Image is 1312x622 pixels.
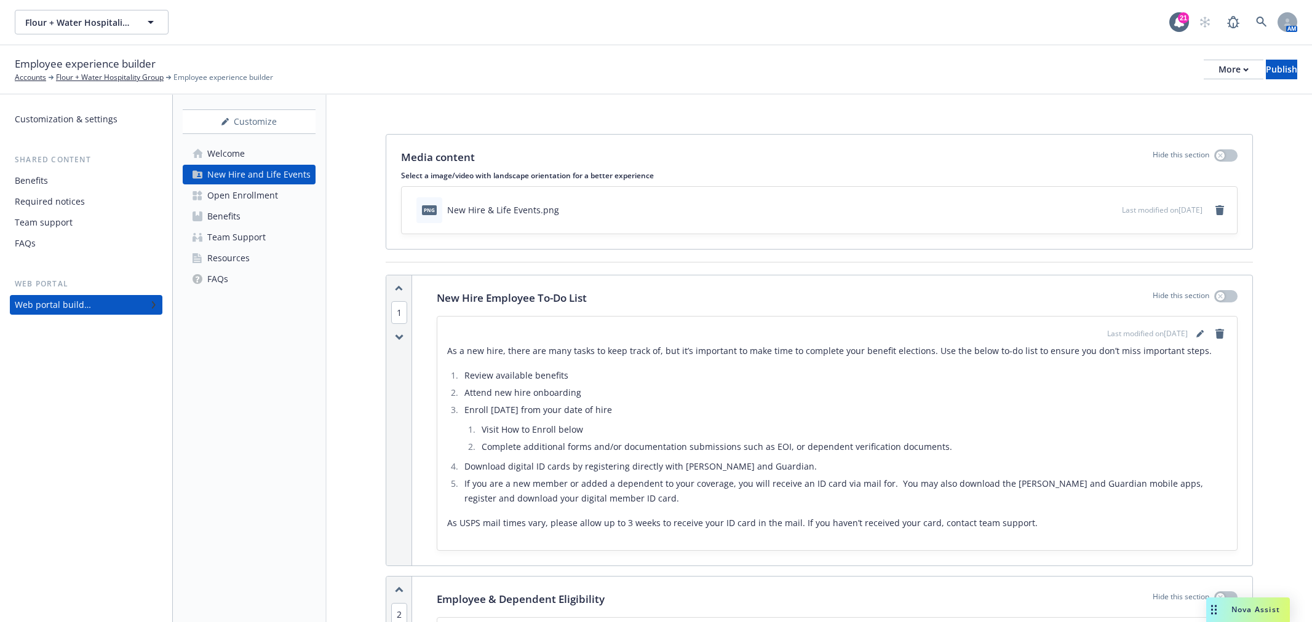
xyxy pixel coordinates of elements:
[15,72,46,83] a: Accounts
[183,269,316,289] a: FAQs
[478,439,1227,454] li: Complete additional forms and/or documentation submissions such as EOI, or dependent verification...
[401,149,475,165] p: Media content
[25,16,132,29] span: Flour + Water Hospitality Group
[461,459,1227,474] li: Download digital ID cards by registering directly with [PERSON_NAME] and Guardian.
[1206,597,1290,622] button: Nova Assist
[1249,10,1274,34] a: Search
[15,192,85,211] div: Required notices
[447,203,559,216] div: New Hire & Life Events.png
[207,227,266,247] div: Team Support
[10,171,162,191] a: Benefits
[183,248,316,268] a: Resources
[461,403,1227,454] li: Enroll [DATE] from your date of hire
[1206,597,1222,622] div: Drag to move
[183,186,316,205] a: Open Enrollment
[1204,60,1263,79] button: More
[461,476,1227,506] li: If you are a new member or added a dependent to your coverage, you will receive an ID card via ma...
[1221,10,1246,34] a: Report a Bug
[461,368,1227,383] li: Review available benefits
[15,109,117,129] div: Customization & settings
[183,207,316,226] a: Benefits
[10,234,162,253] a: FAQs
[437,591,605,607] p: Employee & Dependent Eligibility
[1106,203,1117,216] button: preview file
[56,72,164,83] a: Flour + Water Hospitality Group
[1153,149,1209,165] p: Hide this section
[1266,60,1297,79] button: Publish
[207,144,245,163] div: Welcome
[183,109,316,134] button: Customize
[10,213,162,232] a: Team support
[478,422,1227,437] li: Visit How to Enroll below
[15,213,73,232] div: Team support
[207,269,228,289] div: FAQs
[391,608,407,621] button: 2
[391,301,407,324] span: 1
[15,234,36,253] div: FAQs
[183,110,316,133] div: Customize
[1193,10,1217,34] a: Start snowing
[183,227,316,247] a: Team Support
[1107,328,1188,339] span: Last modified on [DATE]
[1178,12,1189,23] div: 21
[10,109,162,129] a: Customization & settings
[183,165,316,184] a: New Hire and Life Events
[207,248,250,268] div: Resources
[207,165,311,184] div: New Hire and Life Events
[1219,60,1249,79] div: More
[10,192,162,211] a: Required notices
[1193,326,1207,341] a: editPencil
[15,295,91,315] div: Web portal builder
[173,72,273,83] span: Employee experience builder
[461,385,1227,400] li: Attend new hire onboarding
[1212,326,1227,341] a: remove
[207,207,241,226] div: Benefits
[10,295,162,315] a: Web portal builder
[183,144,316,163] a: Welcome
[207,186,278,205] div: Open Enrollment
[1153,290,1209,306] p: Hide this section
[15,10,169,34] button: Flour + Water Hospitality Group
[437,290,587,306] p: New Hire Employee To-Do List
[391,306,407,319] button: 1
[1212,203,1227,218] a: remove
[10,154,162,166] div: Shared content
[1153,591,1209,607] p: Hide this section
[1086,203,1096,216] button: download file
[1231,604,1280,615] span: Nova Assist
[1122,205,1203,215] span: Last modified on [DATE]
[422,205,437,215] span: png
[447,344,1227,358] p: As a new hire, there are many tasks to keep track of, but it’s important to make time to complete...
[15,56,156,72] span: Employee experience builder
[401,170,1238,181] p: Select a image/video with landscape orientation for a better experience
[447,516,1227,530] p: As USPS mail times vary, please allow up to 3 weeks to receive your ID card in the mail. If you h...
[15,171,48,191] div: Benefits
[10,278,162,290] div: Web portal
